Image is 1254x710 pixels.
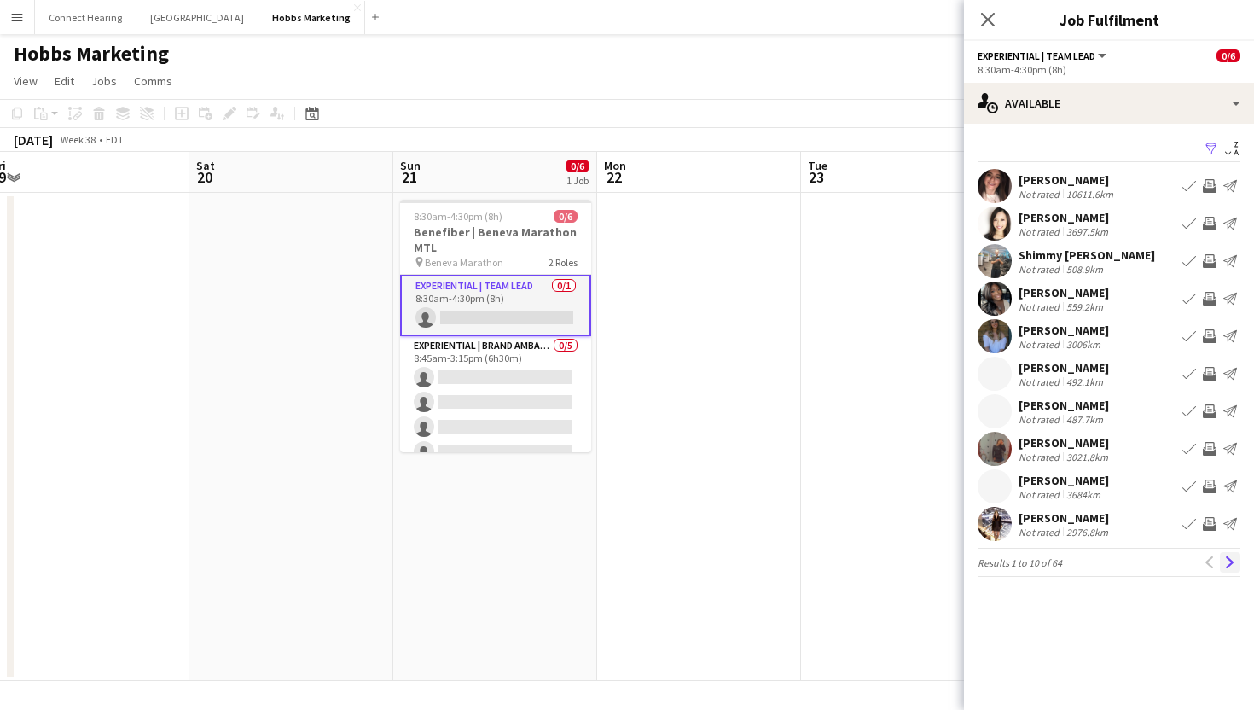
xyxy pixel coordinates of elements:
h3: Benefiber | Beneva Marathon MTL [400,224,591,255]
span: 0/6 [554,210,578,223]
span: Results 1 to 10 of 64 [978,556,1062,569]
span: Comms [134,73,172,89]
span: 8:30am-4:30pm (8h) [414,210,502,223]
span: 0/6 [1216,49,1240,62]
div: Not rated [1019,451,1063,463]
div: Available [964,83,1254,124]
span: View [14,73,38,89]
div: [PERSON_NAME] [1019,510,1112,526]
app-job-card: 8:30am-4:30pm (8h)0/6Benefiber | Beneva Marathon MTL Beneva Marathon2 RolesExperiential | Team Le... [400,200,591,452]
span: Jobs [91,73,117,89]
span: Week 38 [56,133,99,146]
span: Tue [808,158,827,173]
div: 2976.8km [1063,526,1112,538]
span: Edit [55,73,74,89]
div: [PERSON_NAME] [1019,323,1109,338]
div: Not rated [1019,526,1063,538]
h3: Job Fulfilment [964,9,1254,31]
span: Experiential | Team Lead [978,49,1095,62]
span: 22 [601,167,626,187]
a: View [7,70,44,92]
app-card-role: Experiential | Brand Ambassador0/58:45am-3:15pm (6h30m) [400,336,591,493]
div: Not rated [1019,488,1063,501]
div: 492.1km [1063,375,1106,388]
button: [GEOGRAPHIC_DATA] [136,1,258,34]
button: Experiential | Team Lead [978,49,1109,62]
span: Sun [400,158,421,173]
span: Beneva Marathon [425,256,503,269]
button: Connect Hearing [35,1,136,34]
div: 10611.6km [1063,188,1117,201]
div: Not rated [1019,413,1063,426]
a: Edit [48,70,81,92]
button: Hobbs Marketing [258,1,365,34]
div: [PERSON_NAME] [1019,398,1109,413]
div: Not rated [1019,300,1063,313]
div: [PERSON_NAME] [1019,172,1117,188]
a: Jobs [84,70,124,92]
div: 8:30am-4:30pm (8h) [978,63,1240,76]
div: 487.7km [1063,413,1106,426]
span: Sat [196,158,215,173]
span: 0/6 [566,160,589,172]
div: 3684km [1063,488,1104,501]
div: Not rated [1019,375,1063,388]
span: Mon [604,158,626,173]
span: 2 Roles [549,256,578,269]
div: 1 Job [566,174,589,187]
a: Comms [127,70,179,92]
div: 559.2km [1063,300,1106,313]
div: Not rated [1019,263,1063,276]
span: 21 [398,167,421,187]
span: 20 [194,167,215,187]
span: 23 [805,167,827,187]
div: [PERSON_NAME] [1019,360,1109,375]
div: [PERSON_NAME] [1019,285,1109,300]
div: 3697.5km [1063,225,1112,238]
div: Not rated [1019,188,1063,201]
div: EDT [106,133,124,146]
div: Not rated [1019,338,1063,351]
app-card-role: Experiential | Team Lead0/18:30am-4:30pm (8h) [400,275,591,336]
h1: Hobbs Marketing [14,41,169,67]
div: 508.9km [1063,263,1106,276]
div: [PERSON_NAME] [1019,210,1112,225]
div: 3006km [1063,338,1104,351]
div: [DATE] [14,131,53,148]
div: [PERSON_NAME] [1019,435,1112,451]
div: 3021.8km [1063,451,1112,463]
div: [PERSON_NAME] [1019,473,1109,488]
div: Not rated [1019,225,1063,238]
div: Shimmy [PERSON_NAME] [1019,247,1155,263]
